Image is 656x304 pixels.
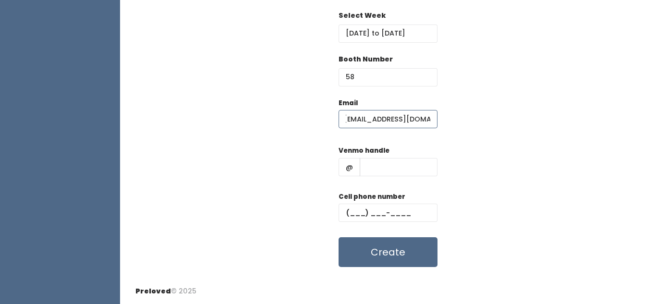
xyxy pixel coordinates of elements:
[339,158,360,176] span: @
[339,204,437,222] input: (___) ___-____
[339,68,437,86] input: Booth Number
[135,279,196,296] div: © 2025
[339,24,437,43] input: Select week
[339,11,386,21] label: Select Week
[339,98,358,108] label: Email
[339,146,389,156] label: Venmo handle
[339,54,393,64] label: Booth Number
[135,286,171,296] span: Preloved
[339,110,437,128] input: @ .
[339,192,405,202] label: Cell phone number
[339,237,437,267] button: Create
